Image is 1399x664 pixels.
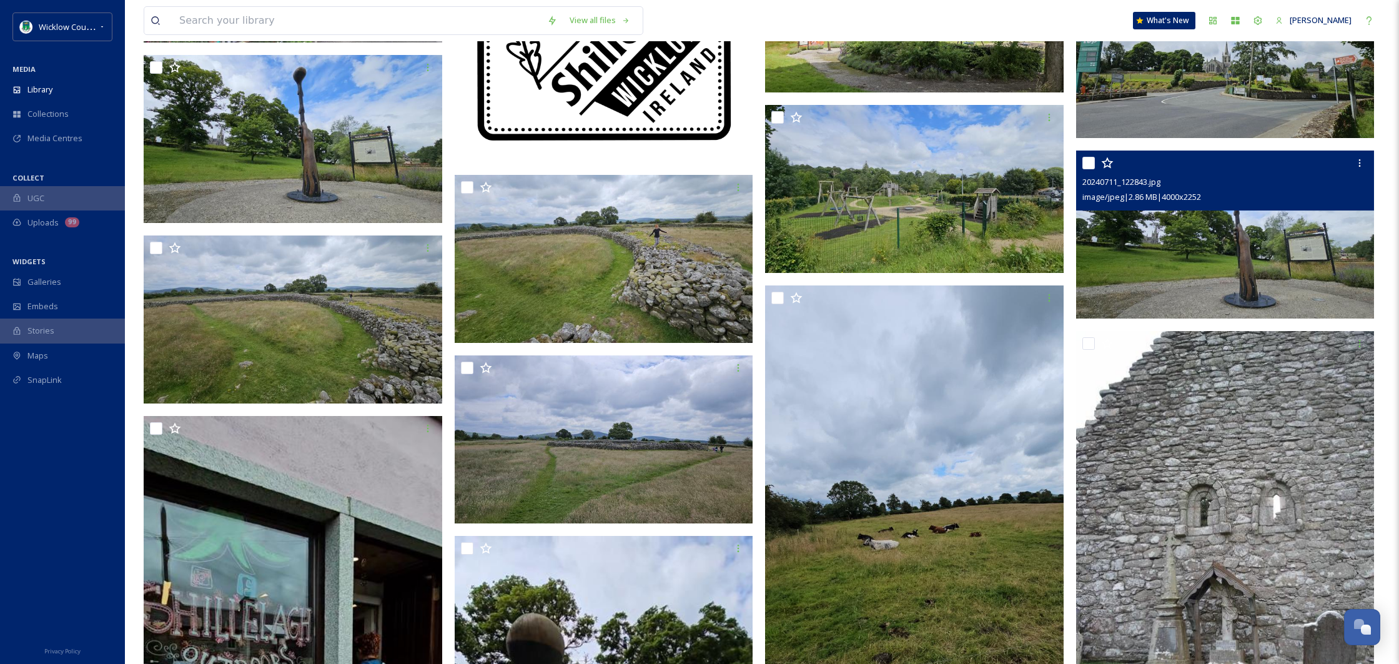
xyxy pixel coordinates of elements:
[765,105,1064,273] img: 20240711_122945.jpg
[1133,12,1195,29] a: What's New
[1076,151,1375,319] img: 20240711_122843.jpg
[44,647,81,655] span: Privacy Policy
[27,276,61,288] span: Galleries
[144,235,442,404] img: 20240711_125002.jpg
[12,64,36,74] span: MEDIA
[1269,8,1358,32] a: [PERSON_NAME]
[27,192,44,204] span: UGC
[1290,14,1352,26] span: [PERSON_NAME]
[27,84,52,96] span: Library
[27,108,69,120] span: Collections
[1082,191,1201,202] span: image/jpeg | 2.86 MB | 4000 x 2252
[1344,609,1380,645] button: Open Chat
[27,132,82,144] span: Media Centres
[12,173,44,182] span: COLLECT
[455,175,753,343] img: 20240711_125020.jpg
[39,21,127,32] span: Wicklow County Council
[27,217,59,229] span: Uploads
[173,7,541,34] input: Search your library
[455,355,753,523] img: 20240711_125353.jpg
[563,8,636,32] a: View all files
[20,21,32,33] img: download%20(9).png
[27,325,54,337] span: Stories
[27,374,62,386] span: SnapLink
[12,257,46,266] span: WIDGETS
[44,643,81,658] a: Privacy Policy
[1082,176,1160,187] span: 20240711_122843.jpg
[65,217,79,227] div: 99
[27,350,48,362] span: Maps
[144,55,442,223] img: 20240711_122845.jpg
[27,300,58,312] span: Embeds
